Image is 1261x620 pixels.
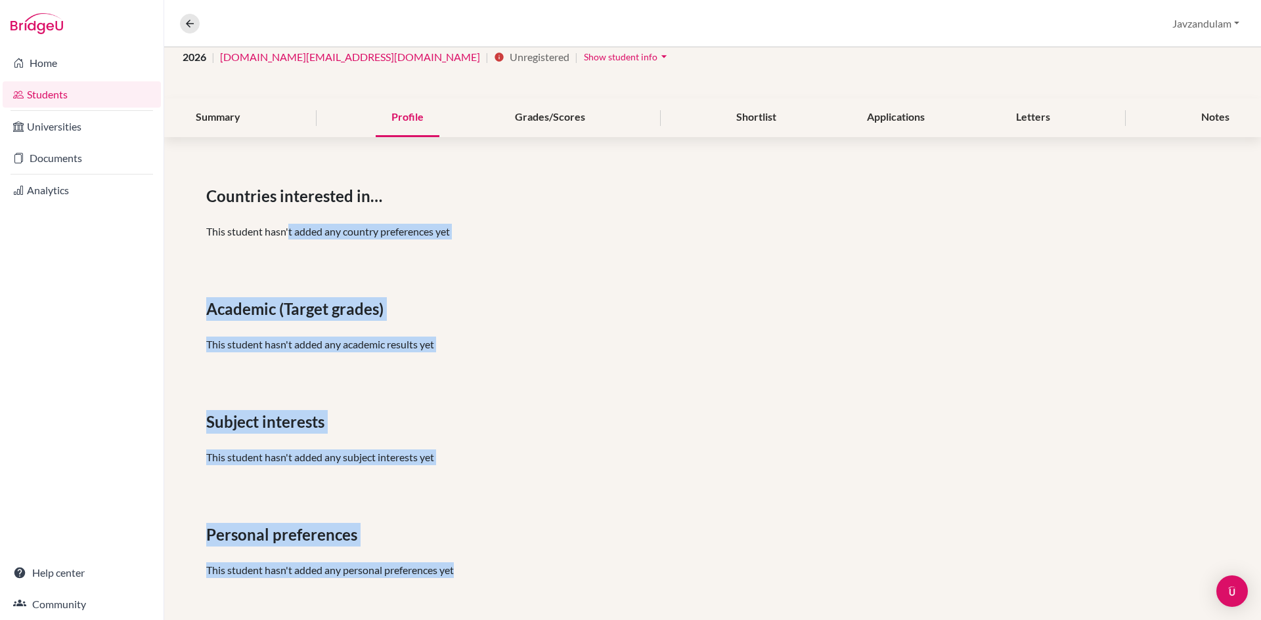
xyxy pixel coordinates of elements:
i: info [494,52,504,62]
a: Universities [3,114,161,140]
p: This student hasn't added any personal preferences yet [206,562,1219,578]
a: Documents [3,145,161,171]
button: Show student infoarrow_drop_down [583,47,671,67]
img: Bridge-U [11,13,63,34]
a: Home [3,50,161,76]
p: This student hasn't added any subject interests yet [206,449,1219,465]
span: Academic (Target grades) [206,297,389,321]
a: Students [3,81,161,108]
span: 2026 [183,49,206,65]
a: Help center [3,560,161,586]
div: Grades/Scores [499,98,601,137]
span: Unregistered [510,49,569,65]
span: | [211,49,215,65]
i: arrow_drop_down [657,50,671,63]
span: | [575,49,578,65]
span: | [485,49,489,65]
div: Shortlist [720,98,792,137]
div: Applications [851,98,940,137]
span: Countries interested in… [206,184,387,208]
span: Show student info [584,51,657,62]
div: Letters [1000,98,1066,137]
p: This student hasn't added any country preferences yet [206,224,1219,239]
a: [DOMAIN_NAME][EMAIL_ADDRESS][DOMAIN_NAME] [220,49,480,65]
span: Subject interests [206,410,330,434]
a: Community [3,591,161,617]
a: Analytics [3,177,161,203]
span: Personal preferences [206,523,363,547]
button: Javzandulam [1166,11,1245,36]
p: This student hasn't added any academic results yet [206,337,1219,352]
div: Notes [1185,98,1245,137]
div: Profile [376,98,439,137]
div: Open Intercom Messenger [1216,575,1248,607]
div: Summary [180,98,256,137]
